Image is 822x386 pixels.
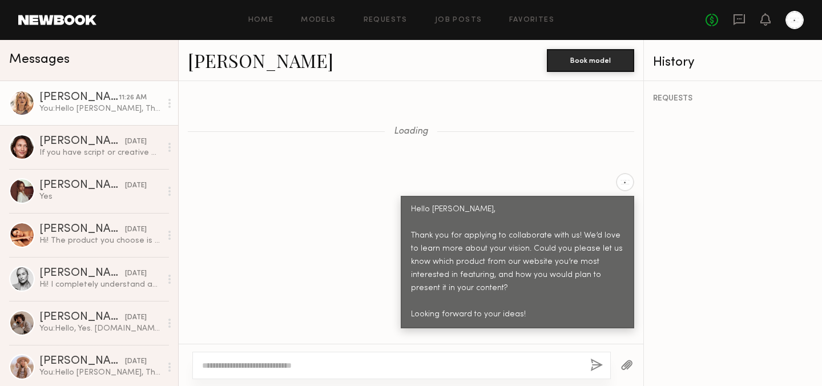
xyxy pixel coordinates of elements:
[364,17,408,24] a: Requests
[125,312,147,323] div: [DATE]
[39,136,125,147] div: [PERSON_NAME]
[301,17,336,24] a: Models
[9,53,70,66] span: Messages
[547,55,634,65] a: Book model
[39,92,119,103] div: [PERSON_NAME]
[547,49,634,72] button: Book model
[39,191,161,202] div: Yes
[125,136,147,147] div: [DATE]
[509,17,554,24] a: Favorites
[188,48,333,73] a: [PERSON_NAME]
[394,127,428,136] span: Loading
[39,235,161,246] div: Hi! The product you choose is fine, I like all the products in general, no problem!
[39,279,161,290] div: Hi! I completely understand about the limited quantities. Since I typically reserve collaboration...
[411,203,624,321] div: Hello [PERSON_NAME], Thank you for applying to collaborate with us! We’d love to learn more about...
[39,268,125,279] div: [PERSON_NAME]
[39,147,161,158] div: If you have script or creative brief let me know would love to review or additional terms and con...
[39,224,125,235] div: [PERSON_NAME]
[653,56,813,69] div: History
[39,323,161,334] div: You: Hello, Yes. [DOMAIN_NAME] Thank you
[653,95,813,103] div: REQUESTS
[39,180,125,191] div: [PERSON_NAME]
[248,17,274,24] a: Home
[125,224,147,235] div: [DATE]
[125,268,147,279] div: [DATE]
[39,356,125,367] div: [PERSON_NAME]
[39,312,125,323] div: [PERSON_NAME]
[125,180,147,191] div: [DATE]
[39,103,161,114] div: You: Hello [PERSON_NAME], Thank you so much for your message. Sounds great, we will start prepari...
[125,356,147,367] div: [DATE]
[435,17,482,24] a: Job Posts
[39,367,161,378] div: You: Hello [PERSON_NAME], Thank you very much for your kind response. We would be delighted to pr...
[119,93,147,103] div: 11:26 AM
